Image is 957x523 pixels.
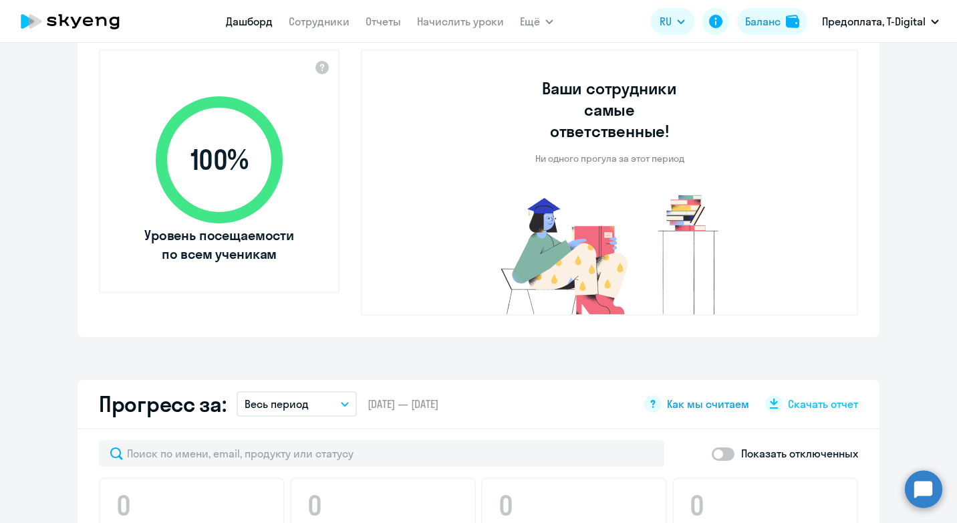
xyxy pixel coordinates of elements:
[667,397,749,411] span: Как мы считаем
[745,13,781,29] div: Баланс
[366,15,401,28] a: Отчеты
[524,78,696,142] h3: Ваши сотрудники самые ответственные!
[237,391,357,417] button: Весь период
[741,445,858,461] p: Показать отключенных
[535,152,684,165] p: Ни одного прогула за этот период
[786,15,799,28] img: balance
[650,8,694,35] button: RU
[289,15,350,28] a: Сотрудники
[476,191,744,314] img: no-truants
[520,8,553,35] button: Ещё
[822,13,926,29] p: Предоплата, T-Digital
[520,13,540,29] span: Ещё
[368,397,438,411] span: [DATE] — [DATE]
[417,15,504,28] a: Начислить уроки
[99,440,664,467] input: Поиск по имени, email, продукту или статусу
[226,15,273,28] a: Дашборд
[737,8,807,35] button: Балансbalance
[660,13,672,29] span: RU
[142,226,296,264] span: Уровень посещаемости по всем ученикам
[142,144,296,176] span: 100 %
[815,5,946,37] button: Предоплата, T-Digital
[788,397,858,411] span: Скачать отчет
[99,391,226,417] h2: Прогресс за:
[245,396,309,412] p: Весь период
